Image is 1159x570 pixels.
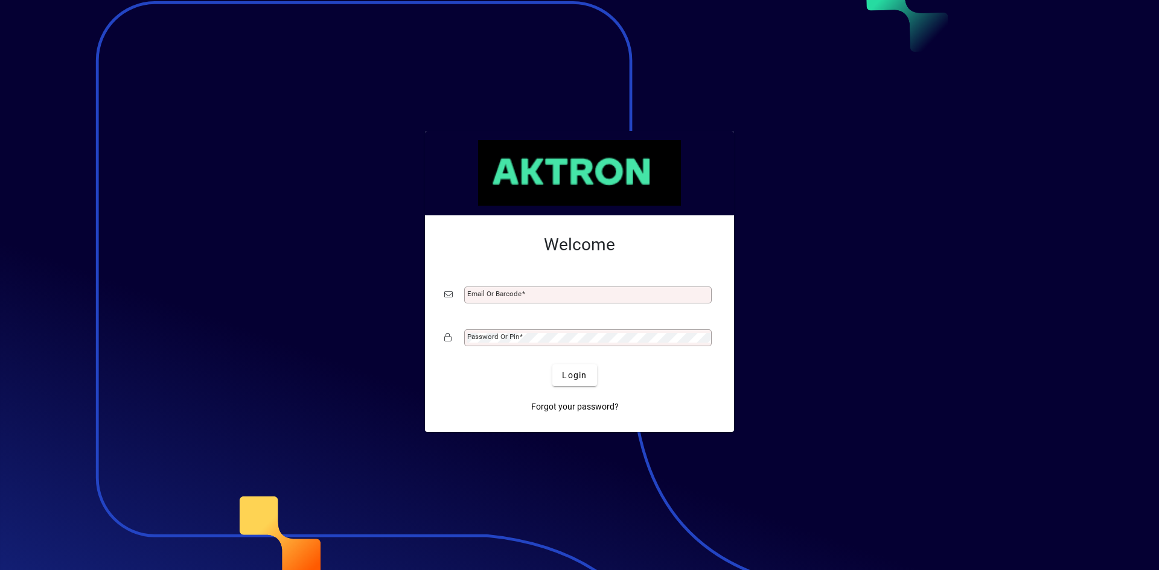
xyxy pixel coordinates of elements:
button: Login [552,364,596,386]
span: Forgot your password? [531,401,619,413]
h2: Welcome [444,235,715,255]
mat-label: Email or Barcode [467,290,522,298]
a: Forgot your password? [526,396,624,417]
mat-label: Password or Pin [467,332,519,341]
span: Login [562,369,587,382]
